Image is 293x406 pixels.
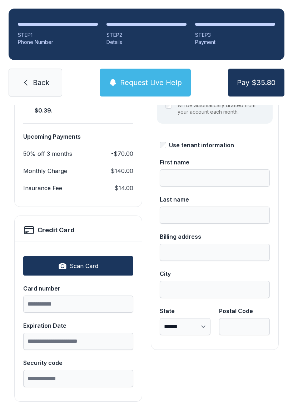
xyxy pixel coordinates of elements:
[160,318,210,335] select: State
[23,149,72,158] dt: 50% off 3 months
[106,39,187,46] div: Details
[23,358,133,367] div: Security code
[23,167,67,175] dt: Monthly Charge
[219,307,270,315] div: Postal Code
[195,39,275,46] div: Payment
[18,31,98,39] div: STEP 1
[160,207,270,224] input: Last name
[115,184,133,192] dd: $14.00
[111,167,133,175] dd: $140.00
[23,333,133,350] input: Expiration Date
[23,296,133,313] input: Card number
[219,318,270,335] input: Postal Code
[160,195,270,204] div: Last name
[195,31,275,39] div: STEP 3
[23,184,62,192] dt: Insurance Fee
[106,31,187,39] div: STEP 2
[111,149,133,158] dd: -$70.00
[178,96,264,115] label: Sign up for Autopay and your rent will be automatically drafted from your account each month.
[160,169,270,187] input: First name
[160,232,270,241] div: Billing address
[160,244,270,261] input: Billing address
[23,284,133,293] div: Card number
[33,78,49,88] span: Back
[70,262,98,270] span: Scan Card
[18,39,98,46] div: Phone Number
[120,78,182,88] span: Request Live Help
[160,158,270,167] div: First name
[237,78,275,88] span: Pay $35.80
[160,281,270,298] input: City
[169,141,234,149] div: Use tenant information
[23,132,133,141] h3: Upcoming Payments
[38,225,75,235] h2: Credit Card
[23,321,133,330] div: Expiration Date
[160,269,270,278] div: City
[160,307,210,315] div: State
[23,370,133,387] input: Security code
